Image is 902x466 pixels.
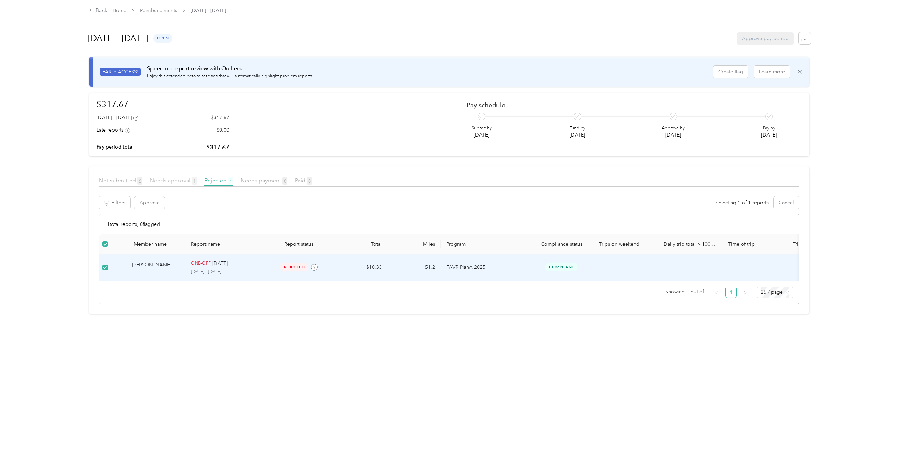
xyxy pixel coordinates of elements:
span: Report status [269,241,329,247]
p: Trips on holidays [793,241,846,247]
p: Daily trip total > 100 miles [664,241,717,247]
div: Back [89,6,108,15]
span: Not submitted [99,177,142,184]
div: 1 total reports, 0 flagged [99,214,799,234]
button: Filters [99,196,130,209]
div: Member name [134,241,180,247]
p: [DATE] [761,131,777,139]
p: Enjoy this extended beta to set flags that will automatically highlight problem reports. [147,73,313,79]
span: 6 [137,177,142,185]
button: Create flag [713,66,748,78]
button: right [739,287,751,298]
span: Selecting 1 of 1 reports [716,199,769,206]
p: Fund by [570,125,585,132]
div: [PERSON_NAME] [132,261,180,273]
td: $10.33 [334,254,387,281]
button: Learn more [754,66,790,78]
div: Total [340,241,382,247]
span: Needs approval [150,177,197,184]
p: $0.00 [216,126,229,134]
div: Page Size [757,287,793,298]
span: right [743,290,747,295]
h1: $317.67 [97,98,229,110]
div: Late reports [97,126,130,134]
p: Trips on weekend [599,241,652,247]
th: Member name [111,234,185,254]
span: 1 [192,177,197,185]
p: FAVR PlanA 2025 [446,263,524,271]
p: [DATE] [662,131,685,139]
span: 25 / page [761,287,789,298]
p: Submit by [472,125,492,132]
td: FAVR PlanA 2025 [441,254,529,281]
p: [DATE] - [DATE] [191,269,258,275]
a: Home [112,7,126,13]
span: Needs payment [241,177,287,184]
p: Pay by [761,125,777,132]
p: ONE-OFF [191,260,211,267]
button: Approve [134,196,165,209]
span: Compliant [545,263,578,271]
p: Time of trip [728,241,781,247]
span: 0 [282,177,287,185]
span: rejected [280,263,308,271]
li: Next Page [739,287,751,298]
iframe: Everlance-gr Chat Button Frame [862,426,902,466]
p: $317.67 [206,143,229,152]
td: 51.2 [387,254,441,281]
h1: [DATE] - [DATE] [88,30,148,47]
p: $317.67 [211,114,229,121]
span: Showing 1 out of 1 [665,287,708,297]
button: left [711,287,722,298]
th: Program [441,234,529,254]
div: Miles [393,241,435,247]
a: Reimbursements [140,7,177,13]
span: EARLY ACCESS! [100,68,141,76]
p: [DATE] [212,260,228,267]
button: Cancel [774,196,799,209]
div: [DATE] - [DATE] [97,114,138,121]
span: Paid [295,177,312,184]
span: Compliance status [535,241,588,247]
h2: Pay schedule [467,101,790,109]
p: [DATE] [472,131,492,139]
span: open [153,34,172,42]
span: 0 [307,177,312,185]
span: Rejected [204,177,233,184]
a: 1 [726,287,736,298]
th: Report name [185,234,263,254]
span: 1 [228,177,233,185]
p: [DATE] [570,131,585,139]
p: Pay period total [97,143,134,151]
p: Approve by [662,125,685,132]
p: Speed up report review with Outliers [147,64,313,73]
span: [DATE] - [DATE] [191,7,226,14]
span: left [715,290,719,295]
li: Previous Page [711,287,722,298]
